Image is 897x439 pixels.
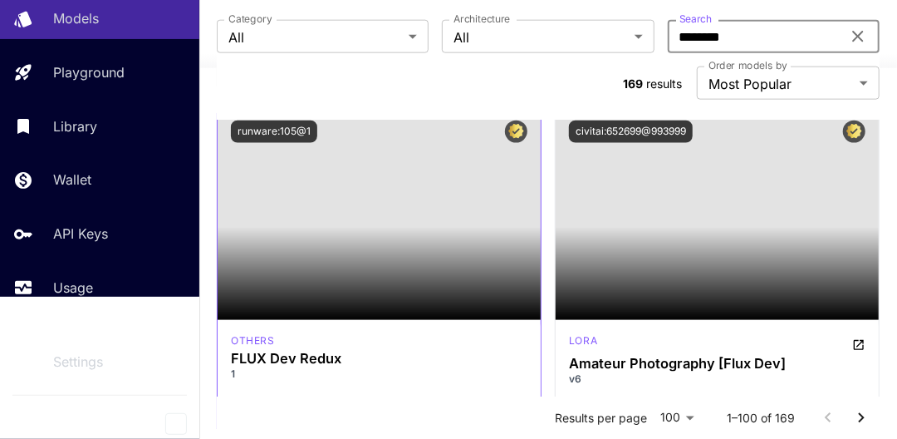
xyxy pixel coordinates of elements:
[228,27,402,47] span: All
[569,356,865,372] h3: Amateur Photography [Flux Dev]
[231,367,527,382] p: 1
[231,121,317,143] button: runware:105@1
[53,224,108,244] p: API Keys
[845,401,878,434] button: Go to next page
[708,59,787,73] label: Order models by
[569,372,865,387] p: v6
[555,409,647,426] p: Results per page
[569,333,597,348] p: lora
[231,333,275,348] p: others
[178,409,199,439] div: Collapse sidebar
[646,76,682,91] span: results
[53,170,91,190] p: Wallet
[569,121,693,143] button: civitai:652699@993999
[708,74,853,94] span: Most Popular
[53,62,125,82] p: Playground
[852,333,865,353] button: Open in CivitAI
[228,12,272,27] label: Category
[53,278,93,298] p: Usage
[843,121,865,143] button: Certified Model – Vetted for best performance and includes a commercial license.
[231,351,527,367] h3: FLUX Dev Redux
[569,333,597,353] div: FLUX.1 D
[53,8,99,28] p: Models
[505,121,527,143] button: Certified Model – Vetted for best performance and includes a commercial license.
[165,413,187,435] button: Collapse sidebar
[453,12,510,27] label: Architecture
[453,27,627,47] span: All
[53,352,103,372] p: Settings
[231,333,275,348] div: FLUX.1 D
[727,409,795,426] p: 1–100 of 169
[679,12,712,27] label: Search
[654,405,700,429] div: 100
[623,76,643,91] span: 169
[53,116,97,136] p: Library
